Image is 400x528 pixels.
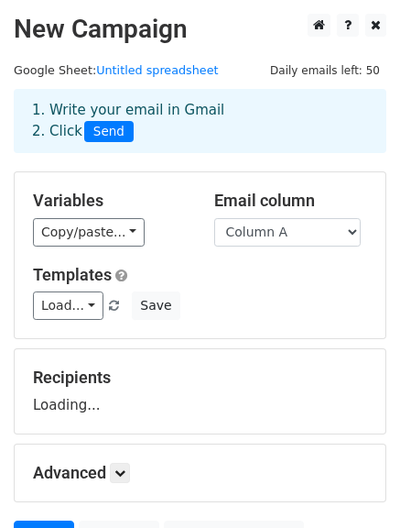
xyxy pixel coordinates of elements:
h5: Advanced [33,463,367,483]
h5: Recipients [33,368,367,388]
h5: Variables [33,191,187,211]
a: Untitled spreadsheet [96,63,218,77]
a: Daily emails left: 50 [264,63,386,77]
div: Loading... [33,368,367,415]
a: Load... [33,291,103,320]
div: 1. Write your email in Gmail 2. Click [18,100,382,142]
h2: New Campaign [14,14,386,45]
button: Save [132,291,179,320]
a: Copy/paste... [33,218,145,247]
a: Templates [33,265,112,284]
span: Send [84,121,134,143]
span: Daily emails left: 50 [264,60,386,81]
h5: Email column [214,191,368,211]
small: Google Sheet: [14,63,219,77]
